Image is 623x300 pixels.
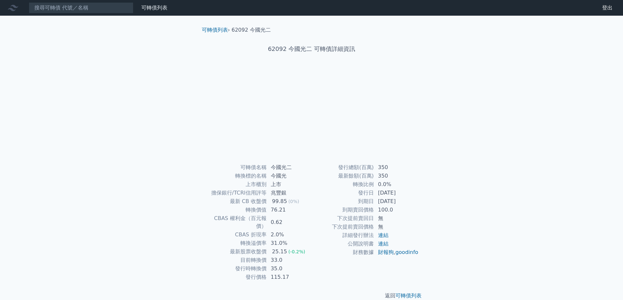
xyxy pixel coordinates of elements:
[267,172,312,180] td: 今國光
[312,180,374,189] td: 轉換比例
[197,44,427,54] h1: 62092 今國光二 可轉債詳細資訊
[267,239,312,247] td: 31.0%
[204,230,267,239] td: CBAS 折現率
[232,26,271,34] li: 62092 今國光二
[141,5,167,11] a: 可轉債列表
[312,248,374,257] td: 財務數據
[202,26,230,34] li: ›
[374,206,419,214] td: 100.0
[204,206,267,214] td: 轉換價值
[29,2,133,13] input: 搜尋可轉債 代號／名稱
[378,241,389,247] a: 連結
[267,214,312,230] td: 0.62
[267,230,312,239] td: 2.0%
[374,189,419,197] td: [DATE]
[395,292,422,299] a: 可轉債列表
[267,189,312,197] td: 兆豐銀
[312,240,374,248] td: 公開說明書
[204,273,267,281] td: 發行價格
[312,189,374,197] td: 發行日
[202,27,228,33] a: 可轉債列表
[204,197,267,206] td: 最新 CB 收盤價
[204,214,267,230] td: CBAS 權利金（百元報價）
[312,231,374,240] td: 詳細發行辦法
[197,292,427,300] p: 返回
[597,3,618,13] a: 登出
[271,248,288,256] div: 25.15
[374,180,419,189] td: 0.0%
[288,249,305,254] span: (-0.2%)
[374,223,419,231] td: 無
[312,197,374,206] td: 到期日
[204,163,267,172] td: 可轉債名稱
[374,197,419,206] td: [DATE]
[267,180,312,189] td: 上市
[374,214,419,223] td: 無
[374,163,419,172] td: 350
[267,264,312,273] td: 35.0
[204,264,267,273] td: 發行時轉換價
[312,206,374,214] td: 到期賣回價格
[374,248,419,257] td: ,
[271,197,288,205] div: 99.85
[267,206,312,214] td: 76.21
[312,172,374,180] td: 最新餘額(百萬)
[204,239,267,247] td: 轉換溢價率
[288,199,299,204] span: (0%)
[267,163,312,172] td: 今國光二
[312,223,374,231] td: 下次提前賣回價格
[378,249,394,255] a: 財報狗
[204,189,267,197] td: 擔保銀行/TCRI信用評等
[204,172,267,180] td: 轉換標的名稱
[204,256,267,264] td: 目前轉換價
[267,256,312,264] td: 33.0
[204,247,267,256] td: 最新股票收盤價
[204,180,267,189] td: 上市櫃別
[267,273,312,281] td: 115.17
[378,232,389,238] a: 連結
[374,172,419,180] td: 350
[312,163,374,172] td: 發行總額(百萬)
[395,249,418,255] a: goodinfo
[312,214,374,223] td: 下次提前賣回日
